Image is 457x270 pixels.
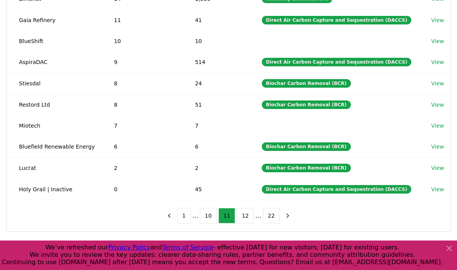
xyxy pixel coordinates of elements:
td: 2 [101,157,182,178]
a: View [431,58,444,66]
td: 11 [101,9,182,31]
td: 10 [101,31,182,51]
div: Direct Air Carbon Capture and Sequestration (DACCS) [262,16,412,24]
div: Biochar Carbon Removal (BCR) [262,79,351,88]
td: Restord Ltd [7,94,101,115]
a: View [431,164,444,172]
td: Stiesdal [7,73,101,94]
a: View [431,37,444,45]
td: 10 [182,31,249,51]
a: View [431,16,444,24]
td: Lucrat [7,157,101,178]
td: 9 [101,51,182,73]
td: Miotech [7,115,101,136]
td: 6 [182,136,249,157]
td: BlueShift [7,31,101,51]
td: 8 [101,73,182,94]
a: View [431,185,444,193]
td: 0 [101,178,182,200]
td: AspiraDAC [7,51,101,73]
button: previous page [163,208,176,223]
div: Direct Air Carbon Capture and Sequestration (DACCS) [262,185,412,194]
button: 12 [237,208,254,223]
div: Biochar Carbon Removal (BCR) [262,142,351,151]
td: 24 [182,73,249,94]
div: Biochar Carbon Removal (BCR) [262,164,351,172]
td: Bluefield Renewable Energy [7,136,101,157]
li: ... [192,211,198,220]
div: Biochar Carbon Removal (BCR) [262,100,351,109]
td: 6 [101,136,182,157]
td: Gaia Refinery [7,9,101,31]
button: next page [281,208,294,223]
a: View [431,122,444,130]
td: Holy Grail | Inactive [7,178,101,200]
button: 1 [177,208,191,223]
a: View [431,80,444,87]
button: 10 [200,208,217,223]
li: ... [255,211,261,220]
a: View [431,101,444,109]
td: 8 [101,94,182,115]
td: 514 [182,51,249,73]
button: 11 [218,208,235,223]
div: Direct Air Carbon Capture and Sequestration (DACCS) [262,58,412,66]
a: View [431,143,444,151]
button: 22 [263,208,280,223]
td: 7 [101,115,182,136]
td: 2 [182,157,249,178]
td: 7 [182,115,249,136]
td: 51 [182,94,249,115]
td: 41 [182,9,249,31]
td: 45 [182,178,249,200]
